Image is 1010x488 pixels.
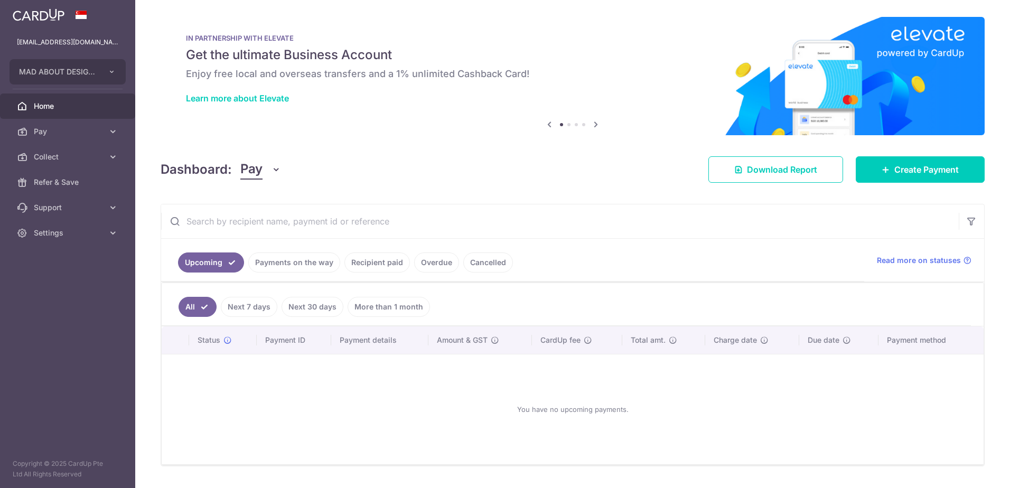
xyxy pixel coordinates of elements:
[186,46,959,63] h5: Get the ultimate Business Account
[708,156,843,183] a: Download Report
[282,297,343,317] a: Next 30 days
[437,335,488,345] span: Amount & GST
[198,335,220,345] span: Status
[34,177,104,187] span: Refer & Save
[877,255,961,266] span: Read more on statuses
[19,67,97,77] span: MAD ABOUT DESIGN INTERIOR STUDIO PTE. LTD.
[808,335,839,345] span: Due date
[186,34,959,42] p: IN PARTNERSHIP WITH ELEVATE
[186,68,959,80] h6: Enjoy free local and overseas transfers and a 1% unlimited Cashback Card!
[856,156,985,183] a: Create Payment
[221,297,277,317] a: Next 7 days
[878,326,984,354] th: Payment method
[161,17,985,135] img: Renovation banner
[877,255,971,266] a: Read more on statuses
[463,252,513,273] a: Cancelled
[161,204,959,238] input: Search by recipient name, payment id or reference
[344,252,410,273] a: Recipient paid
[34,101,104,111] span: Home
[179,297,217,317] a: All
[894,163,959,176] span: Create Payment
[10,59,126,85] button: MAD ABOUT DESIGN INTERIOR STUDIO PTE. LTD.
[747,163,817,176] span: Download Report
[631,335,666,345] span: Total amt.
[331,326,428,354] th: Payment details
[34,228,104,238] span: Settings
[34,126,104,137] span: Pay
[257,326,332,354] th: Payment ID
[13,8,64,21] img: CardUp
[178,252,244,273] a: Upcoming
[186,93,289,104] a: Learn more about Elevate
[240,159,263,180] span: Pay
[17,37,118,48] p: [EMAIL_ADDRESS][DOMAIN_NAME]
[348,297,430,317] a: More than 1 month
[174,363,971,456] div: You have no upcoming payments.
[34,202,104,213] span: Support
[34,152,104,162] span: Collect
[161,160,232,179] h4: Dashboard:
[414,252,459,273] a: Overdue
[540,335,581,345] span: CardUp fee
[714,335,757,345] span: Charge date
[240,159,281,180] button: Pay
[248,252,340,273] a: Payments on the way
